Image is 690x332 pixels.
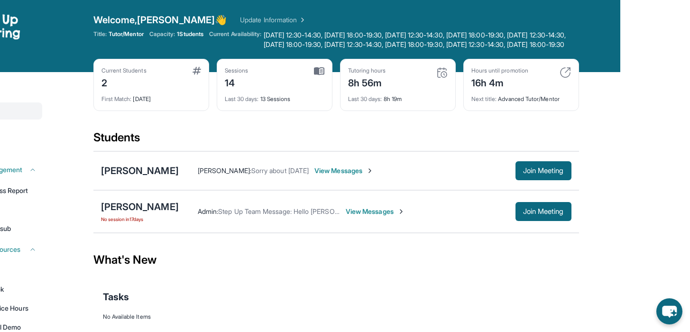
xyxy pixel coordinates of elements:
[109,30,144,38] span: Tutor/Mentor
[397,208,405,215] img: Chevron-Right
[560,67,571,78] img: card
[240,15,306,25] a: Update Information
[93,30,107,38] span: Title:
[515,202,571,221] button: Join Meeting
[297,15,306,25] img: Chevron Right
[366,167,374,175] img: Chevron-Right
[225,74,248,90] div: 14
[225,95,259,102] span: Last 30 days :
[101,67,147,74] div: Current Students
[103,313,570,321] div: No Available Items
[348,90,448,103] div: 8h 19m
[225,67,248,74] div: Sessions
[103,290,129,304] span: Tasks
[101,164,179,177] div: [PERSON_NAME]
[348,95,382,102] span: Last 30 days :
[471,67,528,74] div: Hours until promotion
[314,67,324,75] img: card
[515,161,571,180] button: Join Meeting
[264,30,579,49] span: [DATE] 12:30-14:30, [DATE] 18:00-19:30, [DATE] 12:30-14:30, [DATE] 18:00-19:30, [DATE] 12:30-14:3...
[314,166,374,175] span: View Messages
[101,90,201,103] div: [DATE]
[471,74,528,90] div: 16h 4m
[346,207,405,216] span: View Messages
[198,207,218,215] span: Admin :
[348,74,386,90] div: 8h 56m
[523,168,564,174] span: Join Meeting
[101,215,179,223] span: No session in 17 days
[225,90,324,103] div: 13 Sessions
[436,67,448,78] img: card
[251,166,309,175] span: Sorry about [DATE]
[93,239,579,281] div: What's New
[93,130,579,151] div: Students
[348,67,386,74] div: Tutoring hours
[93,13,227,27] span: Welcome, [PERSON_NAME] 👋
[523,209,564,214] span: Join Meeting
[101,74,147,90] div: 2
[149,30,175,38] span: Capacity:
[193,67,201,74] img: card
[471,95,497,102] span: Next title :
[198,166,251,175] span: [PERSON_NAME] :
[209,30,261,49] span: Current Availability:
[177,30,203,38] span: 1 Students
[656,298,682,324] button: chat-button
[101,95,132,102] span: First Match :
[471,90,571,103] div: Advanced Tutor/Mentor
[101,200,179,213] div: [PERSON_NAME]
